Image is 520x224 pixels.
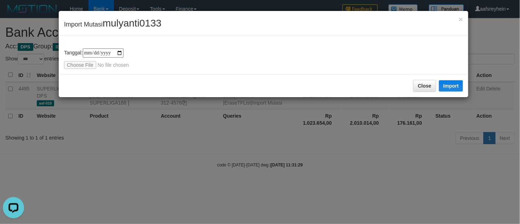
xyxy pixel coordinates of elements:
[64,21,162,28] span: Import Mutasi
[103,18,162,29] span: mulyanti0133
[413,80,436,92] button: Close
[459,15,463,23] span: ×
[459,16,463,23] button: Close
[439,80,463,92] button: Import
[3,3,24,24] button: Open LiveChat chat widget
[64,48,463,69] div: Tanggal:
